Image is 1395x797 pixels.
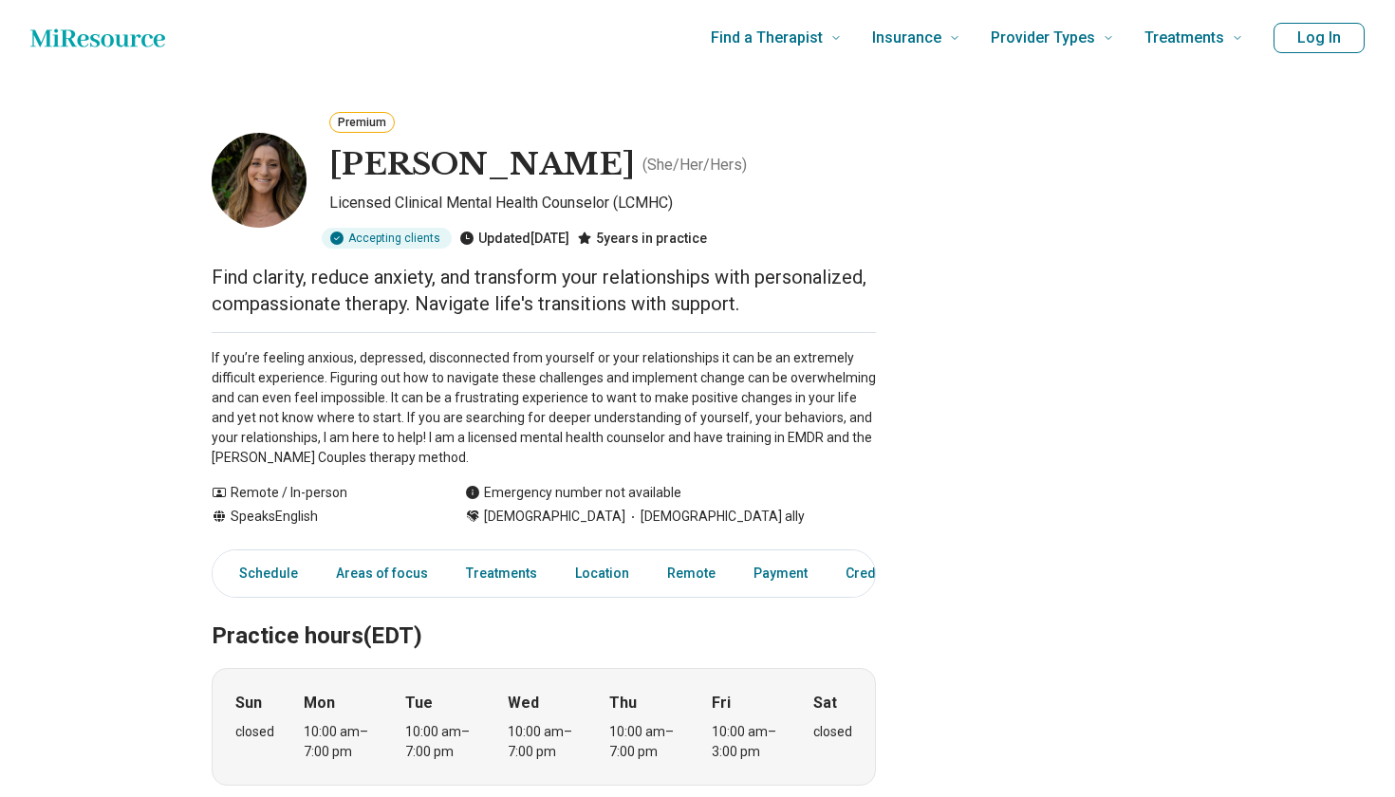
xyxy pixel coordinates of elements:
[212,575,876,653] h2: Practice hours (EDT)
[609,692,637,714] strong: Thu
[235,692,262,714] strong: Sun
[834,554,929,593] a: Credentials
[304,692,335,714] strong: Mon
[30,19,165,57] a: Home page
[212,264,876,317] p: Find clarity, reduce anxiety, and transform your relationships with personalized, compassionate t...
[508,692,539,714] strong: Wed
[212,133,307,228] img: Alexandra Vavoulis, Licensed Clinical Mental Health Counselor (LCMHC)
[405,692,433,714] strong: Tue
[712,722,785,762] div: 10:00 am – 3:00 pm
[465,483,681,503] div: Emergency number not available
[212,348,876,468] p: If you’re feeling anxious, depressed, disconnected from yourself or your relationships it can be ...
[484,507,625,527] span: [DEMOGRAPHIC_DATA]
[304,722,377,762] div: 10:00 am – 7:00 pm
[322,228,452,249] div: Accepting clients
[325,554,439,593] a: Areas of focus
[212,483,427,503] div: Remote / In-person
[813,722,852,742] div: closed
[508,722,581,762] div: 10:00 am – 7:00 pm
[991,25,1095,51] span: Provider Types
[711,25,823,51] span: Find a Therapist
[235,722,274,742] div: closed
[564,554,641,593] a: Location
[459,228,569,249] div: Updated [DATE]
[329,145,635,185] h1: [PERSON_NAME]
[455,554,549,593] a: Treatments
[712,692,731,714] strong: Fri
[642,154,747,176] p: ( She/Her/Hers )
[212,668,876,786] div: When does the program meet?
[625,507,805,527] span: [DEMOGRAPHIC_DATA] ally
[212,507,427,527] div: Speaks English
[813,692,837,714] strong: Sat
[656,554,727,593] a: Remote
[872,25,941,51] span: Insurance
[216,554,309,593] a: Schedule
[609,722,682,762] div: 10:00 am – 7:00 pm
[742,554,819,593] a: Payment
[1274,23,1365,53] button: Log In
[577,228,707,249] div: 5 years in practice
[329,192,876,220] p: Licensed Clinical Mental Health Counselor (LCMHC)
[1144,25,1224,51] span: Treatments
[329,112,395,133] button: Premium
[405,722,478,762] div: 10:00 am – 7:00 pm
